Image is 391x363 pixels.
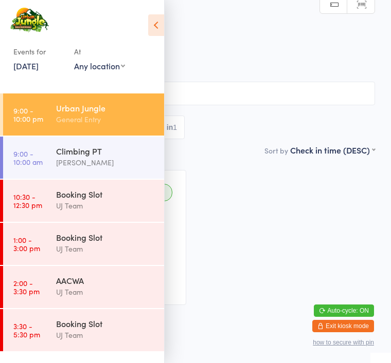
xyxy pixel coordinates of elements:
div: Urban Jungle [56,102,155,113]
div: [PERSON_NAME] [56,157,155,168]
span: [DATE] 9:00am [16,36,359,47]
div: UJ Team [56,243,155,255]
a: 10:30 -12:30 pmBooking SlotUJ Team [3,180,164,222]
div: UJ Team [56,200,155,212]
a: 3:30 -5:30 pmBooking SlotUJ Team [3,309,164,351]
div: Any location [74,60,125,71]
label: Sort by [264,145,288,156]
h2: Urban Jungle Check-in [16,14,375,31]
a: 2:00 -3:30 pmAACWAUJ Team [3,266,164,308]
div: AACWA [56,275,155,286]
a: 1:00 -3:00 pmBooking SlotUJ Team [3,223,164,265]
div: UJ Team [56,329,155,341]
button: how to secure with pin [313,339,374,346]
time: 9:00 - 10:00 am [13,149,43,166]
input: Search [16,82,375,105]
a: [DATE] [13,60,39,71]
div: 1 [173,123,177,131]
a: 9:00 -10:00 amClimbing PT[PERSON_NAME] [3,137,164,179]
div: Check in time (DESC) [290,144,375,156]
time: 10:30 - 12:30 pm [13,193,42,209]
time: 9:00 - 10:00 pm [13,106,43,123]
div: Booking Slot [56,188,155,200]
time: 1:00 - 3:00 pm [13,236,40,252]
div: Booking Slot [56,232,155,243]
button: Auto-cycle: ON [314,304,374,317]
a: 9:00 -10:00 pmUrban JungleGeneral Entry [3,93,164,136]
span: General Entry [16,47,359,57]
time: 2:00 - 3:30 pm [13,279,40,295]
div: Booking Slot [56,318,155,329]
div: UJ Team [56,286,155,298]
div: Events for [13,43,64,60]
div: Climbing PT [56,145,155,157]
div: At [74,43,125,60]
button: Exit kiosk mode [312,320,374,332]
img: Urban Jungle Indoor Rock Climbing [10,8,49,33]
time: 3:30 - 5:30 pm [13,322,40,338]
div: General Entry [56,113,155,125]
span: Main Gym [16,57,375,67]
